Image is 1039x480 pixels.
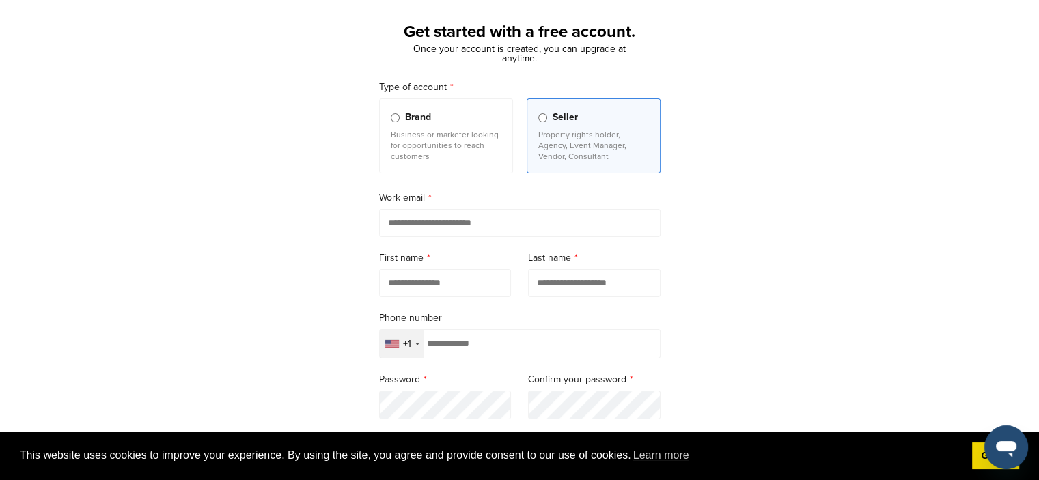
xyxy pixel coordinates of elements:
div: +1 [403,339,411,349]
p: Business or marketer looking for opportunities to reach customers [391,129,501,162]
input: Brand Business or marketer looking for opportunities to reach customers [391,113,400,122]
label: Type of account [379,80,661,95]
iframe: Button to launch messaging window [984,425,1028,469]
label: Confirm your password [528,372,661,387]
label: First name [379,251,512,266]
label: Last name [528,251,661,266]
label: Password [379,372,512,387]
span: Brand [405,110,431,125]
span: Once your account is created, you can upgrade at anytime. [413,43,626,64]
label: Work email [379,190,661,206]
a: learn more about cookies [631,445,691,466]
span: This website uses cookies to improve your experience. By using the site, you agree and provide co... [20,445,961,466]
h1: Get started with a free account. [363,20,677,44]
div: Selected country [380,330,424,358]
input: Seller Property rights holder, Agency, Event Manager, Vendor, Consultant [538,113,547,122]
a: dismiss cookie message [972,442,1019,470]
span: Seller [553,110,578,125]
p: Property rights holder, Agency, Event Manager, Vendor, Consultant [538,129,649,162]
label: Phone number [379,311,661,326]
